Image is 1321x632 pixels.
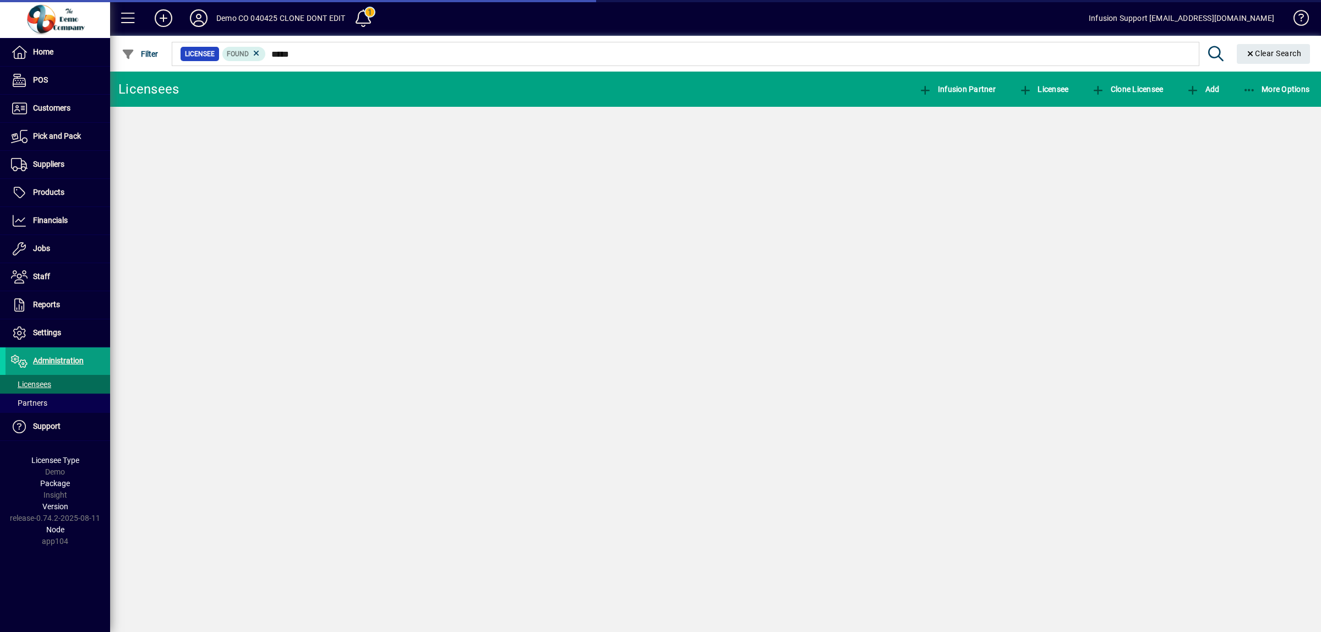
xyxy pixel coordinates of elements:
button: Profile [181,8,216,28]
span: Licensee [185,48,215,59]
a: Staff [6,263,110,291]
a: Financials [6,207,110,235]
span: Suppliers [33,160,64,168]
span: Version [42,502,68,511]
span: Licensee Type [31,456,79,465]
button: Clone Licensee [1089,79,1166,99]
span: Found [227,50,249,58]
span: Administration [33,356,84,365]
span: Pick and Pack [33,132,81,140]
span: Clear Search [1246,49,1302,58]
button: Add [146,8,181,28]
div: Demo CO 040425 CLONE DONT EDIT [216,9,345,27]
a: Suppliers [6,151,110,178]
span: Home [33,47,53,56]
span: Node [46,525,64,534]
span: Clone Licensee [1091,85,1163,94]
div: Infusion Support [EMAIL_ADDRESS][DOMAIN_NAME] [1089,9,1274,27]
button: Clear [1237,44,1311,64]
mat-chip: Found Status: Found [222,47,266,61]
span: Products [33,188,64,197]
button: Filter [119,44,161,64]
button: Add [1183,79,1222,99]
button: Licensee [1016,79,1072,99]
span: Add [1186,85,1219,94]
span: POS [33,75,48,84]
span: Partners [11,399,47,407]
a: Knowledge Base [1285,2,1307,38]
div: Licensees [118,80,179,98]
span: Filter [122,50,159,58]
span: More Options [1243,85,1310,94]
a: Jobs [6,235,110,263]
span: Reports [33,300,60,309]
span: Customers [33,103,70,112]
a: Reports [6,291,110,319]
button: Infusion Partner [916,79,998,99]
button: More Options [1240,79,1313,99]
a: Home [6,39,110,66]
a: Support [6,413,110,440]
span: Licensee [1019,85,1069,94]
a: Settings [6,319,110,347]
a: Products [6,179,110,206]
span: Financials [33,216,68,225]
a: Licensees [6,375,110,394]
span: Jobs [33,244,50,253]
a: Pick and Pack [6,123,110,150]
span: Support [33,422,61,431]
a: POS [6,67,110,94]
span: Licensees [11,380,51,389]
span: Infusion Partner [919,85,996,94]
a: Partners [6,394,110,412]
span: Staff [33,272,50,281]
span: Package [40,479,70,488]
a: Customers [6,95,110,122]
span: Settings [33,328,61,337]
